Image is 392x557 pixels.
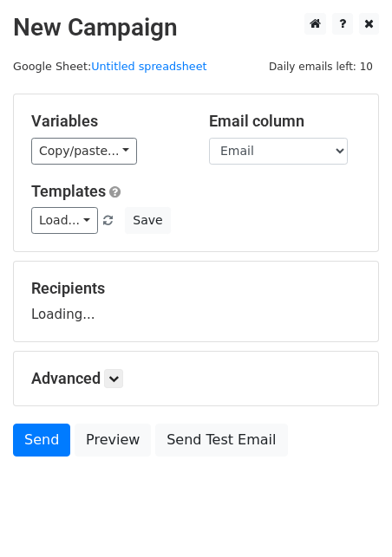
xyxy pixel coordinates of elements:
span: Daily emails left: 10 [263,57,379,76]
a: Copy/paste... [31,138,137,165]
h5: Email column [209,112,361,131]
a: Preview [75,424,151,457]
h5: Variables [31,112,183,131]
a: Send Test Email [155,424,287,457]
h2: New Campaign [13,13,379,42]
button: Save [125,207,170,234]
h5: Advanced [31,369,361,388]
a: Load... [31,207,98,234]
small: Google Sheet: [13,60,207,73]
a: Send [13,424,70,457]
a: Daily emails left: 10 [263,60,379,73]
h5: Recipients [31,279,361,298]
a: Untitled spreadsheet [91,60,206,73]
a: Templates [31,182,106,200]
div: Loading... [31,279,361,324]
